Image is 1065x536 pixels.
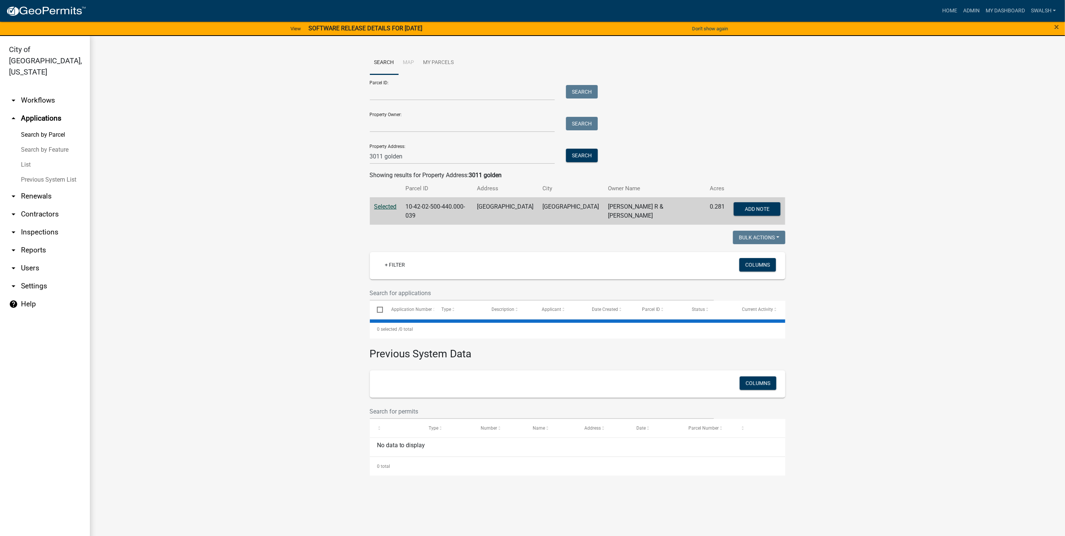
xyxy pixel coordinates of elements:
[578,419,630,437] datatable-header-cell: Address
[1028,4,1059,18] a: swalsh
[384,301,434,319] datatable-header-cell: Application Number
[603,197,705,225] td: [PERSON_NAME] R & [PERSON_NAME]
[603,180,705,197] th: Owner Name
[685,301,735,319] datatable-header-cell: Status
[983,4,1028,18] a: My Dashboard
[401,197,473,225] td: 10-42-02-500-440.000-039
[566,117,598,130] button: Search
[533,426,545,431] span: Name
[484,301,535,319] datatable-header-cell: Description
[370,301,384,319] datatable-header-cell: Select
[474,419,526,437] datatable-header-cell: Number
[566,85,598,99] button: Search
[472,180,538,197] th: Address
[469,172,502,179] strong: 3011 golden
[735,301,785,319] datatable-header-cell: Current Activity
[692,307,705,312] span: Status
[370,457,785,476] div: 0 total
[481,426,497,431] span: Number
[585,426,601,431] span: Address
[9,228,18,237] i: arrow_drop_down
[308,25,422,32] strong: SOFTWARE RELEASE DETAILS FOR [DATE]
[742,307,773,312] span: Current Activity
[377,327,400,332] span: 0 selected /
[960,4,983,18] a: Admin
[9,282,18,291] i: arrow_drop_down
[9,300,18,309] i: help
[434,301,484,319] datatable-header-cell: Type
[566,149,598,162] button: Search
[401,180,473,197] th: Parcel ID
[585,301,635,319] datatable-header-cell: Date Created
[287,22,304,35] a: View
[739,258,776,272] button: Columns
[635,301,685,319] datatable-header-cell: Parcel ID
[9,210,18,219] i: arrow_drop_down
[1055,22,1059,31] button: Close
[542,307,561,312] span: Applicant
[391,307,432,312] span: Application Number
[705,180,729,197] th: Acres
[370,339,785,362] h3: Previous System Data
[688,426,719,431] span: Parcel Number
[538,180,603,197] th: City
[9,96,18,105] i: arrow_drop_down
[642,307,660,312] span: Parcel ID
[422,419,474,437] datatable-header-cell: Type
[9,192,18,201] i: arrow_drop_down
[689,22,731,35] button: Don't show again
[429,426,438,431] span: Type
[629,419,681,437] datatable-header-cell: Date
[1055,22,1059,32] span: ×
[379,258,411,272] a: + Filter
[370,285,714,301] input: Search for applications
[939,4,960,18] a: Home
[370,438,785,457] div: No data to display
[370,51,399,75] a: Search
[374,203,397,210] a: Selected
[370,171,785,180] div: Showing results for Property Address:
[734,202,781,216] button: Add Note
[592,307,618,312] span: Date Created
[745,206,770,212] span: Add Note
[705,197,729,225] td: 0.281
[733,231,785,244] button: Bulk Actions
[9,264,18,273] i: arrow_drop_down
[636,426,646,431] span: Date
[740,376,776,390] button: Columns
[9,114,18,123] i: arrow_drop_up
[538,197,603,225] td: [GEOGRAPHIC_DATA]
[9,246,18,255] i: arrow_drop_down
[681,419,733,437] datatable-header-cell: Parcel Number
[472,197,538,225] td: [GEOGRAPHIC_DATA]
[441,307,451,312] span: Type
[492,307,514,312] span: Description
[419,51,459,75] a: My Parcels
[535,301,585,319] datatable-header-cell: Applicant
[526,419,578,437] datatable-header-cell: Name
[370,404,714,419] input: Search for permits
[370,320,785,339] div: 0 total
